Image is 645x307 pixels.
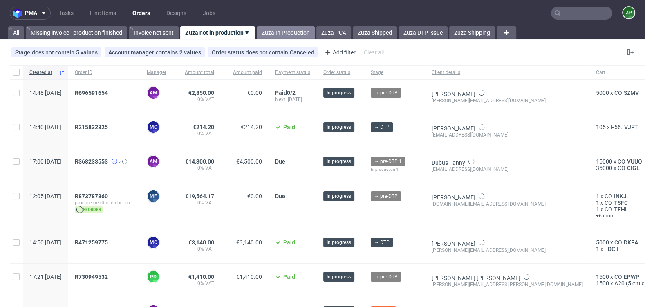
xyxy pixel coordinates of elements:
a: [PERSON_NAME] [432,125,475,132]
span: Account manager [108,49,156,56]
div: [DOMAIN_NAME][EMAIL_ADDRESS][DOMAIN_NAME] [432,201,583,207]
a: Missing invoice - production finished [26,26,127,39]
a: VUUQ [625,158,644,165]
a: R730949532 [75,273,110,280]
span: 1 [596,199,599,206]
span: €2,850.00 [188,90,214,96]
span: Created at [29,69,55,76]
a: [PERSON_NAME] [PERSON_NAME] [432,275,520,281]
span: 1500 [596,273,609,280]
a: Tasks [54,7,78,20]
span: 1500 [596,280,609,287]
span: contains [156,49,179,56]
span: 0/2 [287,90,296,96]
span: does not contain [32,49,76,56]
span: 0% VAT [179,199,214,206]
span: - [605,246,606,252]
a: Designs [161,7,191,20]
span: 0% VAT [179,96,214,103]
span: 0% VAT [179,130,214,137]
span: R696591654 [75,90,108,96]
figcaption: MC [148,237,159,248]
span: 14:50 [DATE] [29,239,62,246]
span: In progress [327,89,351,96]
span: → pre-DTP [374,89,398,96]
div: [PERSON_NAME][EMAIL_ADDRESS][DOMAIN_NAME] [432,247,583,253]
span: → pre-DTP 1 [374,158,402,165]
span: CO [605,193,612,199]
span: → DTP [374,239,390,246]
span: R873787860 [75,193,108,199]
a: Line Items [85,7,121,20]
div: [PERSON_NAME][EMAIL_ADDRESS][PERSON_NAME][DOMAIN_NAME] [432,281,583,288]
span: Stage [15,49,32,56]
span: Payment status [275,69,310,76]
span: R215832325 [75,124,108,130]
span: €1,410.00 [236,273,262,280]
span: F56. [611,124,623,130]
span: €3,140.00 [236,239,262,246]
span: €214.20 [193,124,214,130]
img: logo [13,9,25,18]
span: 5000 [596,239,609,246]
a: R696591654 [75,90,110,96]
a: [PERSON_NAME] [432,194,475,201]
a: TSFC [612,199,629,206]
span: CO [614,273,622,280]
a: Dubus Fanny [432,159,465,166]
span: 35000 [596,165,612,171]
a: R873787860 [75,193,110,199]
div: [PERSON_NAME][EMAIL_ADDRESS][DOMAIN_NAME] [432,97,583,104]
span: €214.20 [241,124,262,130]
span: → pre-DTP [374,273,398,280]
a: VJFT [623,124,640,130]
span: Next: [275,96,288,102]
div: Canceled [290,49,314,56]
span: €1,410.00 [188,273,214,280]
span: Order status [212,49,246,56]
a: Orders [128,7,155,20]
a: CIGL [625,165,641,171]
a: R471259775 [75,239,110,246]
a: [PERSON_NAME] [432,240,475,247]
span: €3,140.00 [188,239,214,246]
span: 1 [596,246,599,252]
span: CO [614,90,622,96]
span: → DTP [374,123,390,131]
span: Manager [147,69,166,76]
figcaption: ZP [623,7,634,18]
a: DCII [606,246,620,252]
div: Clear all [362,47,385,58]
span: €0.00 [247,193,262,199]
span: Due [275,158,285,165]
a: Invoice not sent [129,26,179,39]
span: R368233553 [75,158,108,165]
span: R471259775 [75,239,108,246]
span: 15000 [596,158,612,165]
figcaption: PD [148,271,159,282]
span: CO [605,199,612,206]
span: procurementfarfetchcom [75,199,134,206]
span: 5 [118,158,121,165]
span: 17:21 [DATE] [29,273,62,280]
span: Paid [283,239,295,246]
a: INKJ [612,193,628,199]
span: Order ID [75,69,134,76]
span: Stage [371,69,419,76]
span: 14:48 [DATE] [29,90,62,96]
a: Zuza PCA [316,26,351,39]
span: In progress [327,193,351,200]
span: In progress [327,273,351,280]
span: → pre-DTP [374,193,398,200]
span: Paid [283,273,295,280]
div: 2 values [179,49,201,56]
a: TFHI [612,206,628,213]
span: Due [275,193,285,199]
span: reorder [75,206,103,213]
